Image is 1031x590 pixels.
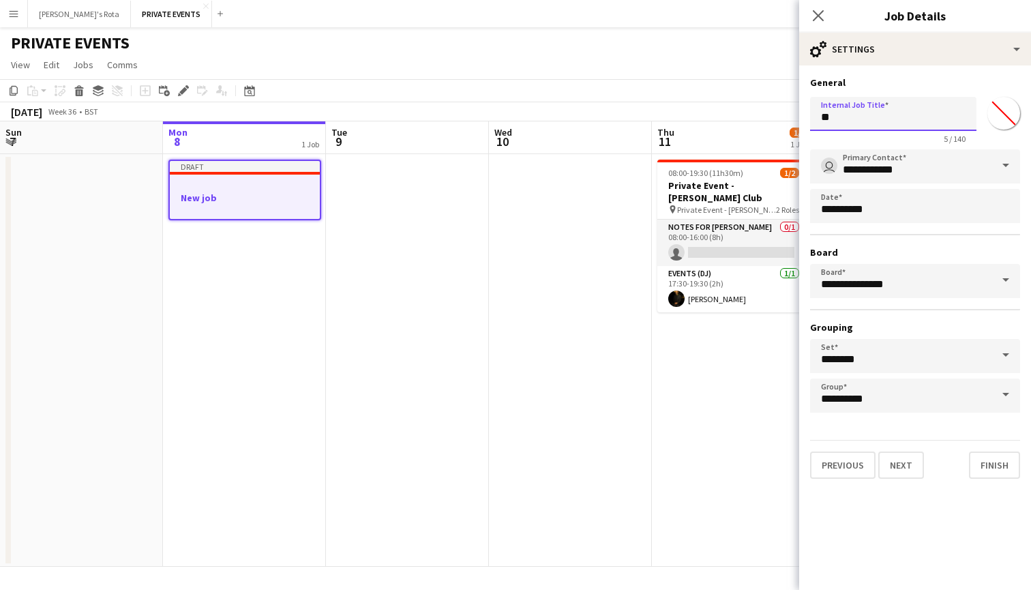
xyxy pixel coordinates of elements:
[657,160,810,312] app-job-card: 08:00-19:30 (11h30m)1/2Private Event - [PERSON_NAME] Club Private Event - [PERSON_NAME] Club2 Rol...
[38,56,65,74] a: Edit
[810,246,1020,259] h3: Board
[657,179,810,204] h3: Private Event - [PERSON_NAME] Club
[790,128,809,138] span: 1/2
[776,205,799,215] span: 2 Roles
[657,126,674,138] span: Thu
[5,56,35,74] a: View
[878,452,924,479] button: Next
[45,106,79,117] span: Week 36
[170,192,320,204] h3: New job
[331,126,347,138] span: Tue
[28,1,131,27] button: [PERSON_NAME]'s Rota
[301,139,319,149] div: 1 Job
[11,33,130,53] h1: PRIVATE EVENTS
[790,139,808,149] div: 1 Job
[810,452,876,479] button: Previous
[810,76,1020,89] h3: General
[168,126,188,138] span: Mon
[655,134,674,149] span: 11
[44,59,59,71] span: Edit
[799,7,1031,25] h3: Job Details
[492,134,512,149] span: 10
[677,205,776,215] span: Private Event - [PERSON_NAME] Club
[107,59,138,71] span: Comms
[657,220,810,266] app-card-role: Notes for [PERSON_NAME]0/108:00-16:00 (8h)
[102,56,143,74] a: Comms
[799,33,1031,65] div: Settings
[810,321,1020,334] h3: Grouping
[68,56,99,74] a: Jobs
[168,160,321,220] app-job-card: DraftNew job
[657,266,810,312] app-card-role: Events (DJ)1/117:30-19:30 (2h)[PERSON_NAME]
[969,452,1020,479] button: Finish
[131,1,212,27] button: PRIVATE EVENTS
[170,161,320,172] div: Draft
[3,134,22,149] span: 7
[780,168,799,178] span: 1/2
[668,168,743,178] span: 08:00-19:30 (11h30m)
[494,126,512,138] span: Wed
[166,134,188,149] span: 8
[11,105,42,119] div: [DATE]
[933,134,976,144] span: 5 / 140
[5,126,22,138] span: Sun
[329,134,347,149] span: 9
[85,106,98,117] div: BST
[73,59,93,71] span: Jobs
[11,59,30,71] span: View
